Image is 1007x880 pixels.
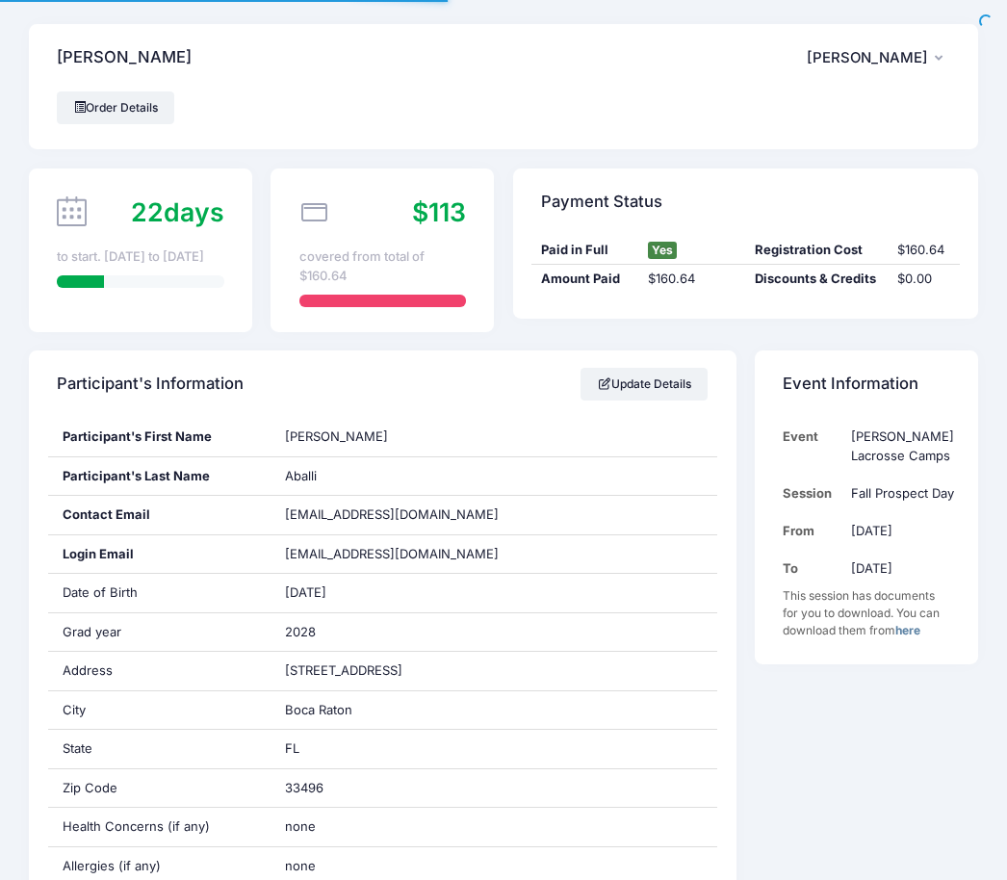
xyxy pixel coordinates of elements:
[285,818,316,834] span: none
[48,613,271,652] div: Grad year
[48,808,271,846] div: Health Concerns (if any)
[285,545,526,564] span: [EMAIL_ADDRESS][DOMAIN_NAME]
[888,241,959,260] div: $160.64
[745,241,888,260] div: Registration Cost
[783,357,918,412] h4: Event Information
[285,780,323,795] span: 33496
[888,270,959,289] div: $0.00
[285,584,326,600] span: [DATE]
[783,512,841,550] td: From
[131,194,224,232] div: days
[841,512,954,550] td: [DATE]
[285,702,352,717] span: Boca Raton
[285,428,388,444] span: [PERSON_NAME]
[541,174,662,229] h4: Payment Status
[412,196,466,227] span: $113
[48,457,271,496] div: Participant's Last Name
[57,31,192,86] h4: [PERSON_NAME]
[48,574,271,612] div: Date of Birth
[48,535,271,574] div: Login Email
[48,769,271,808] div: Zip Code
[531,270,638,289] div: Amount Paid
[745,270,888,289] div: Discounts & Credits
[783,418,841,475] td: Event
[638,270,745,289] div: $160.64
[285,858,316,873] span: none
[57,357,244,412] h4: Participant's Information
[783,475,841,512] td: Session
[531,241,638,260] div: Paid in Full
[285,624,316,639] span: 2028
[57,247,223,267] div: to start. [DATE] to [DATE]
[807,36,950,80] button: [PERSON_NAME]
[48,652,271,690] div: Address
[285,468,317,483] span: Aballi
[285,506,499,522] span: [EMAIL_ADDRESS][DOMAIN_NAME]
[48,730,271,768] div: State
[783,550,841,587] td: To
[48,691,271,730] div: City
[131,196,164,227] span: 22
[285,662,402,678] span: [STREET_ADDRESS]
[285,740,299,756] span: FL
[841,418,954,475] td: [PERSON_NAME] Lacrosse Camps
[48,496,271,534] div: Contact Email
[648,242,677,259] span: Yes
[783,587,949,639] div: This session has documents for you to download. You can download them from
[48,418,271,456] div: Participant's First Name
[841,475,954,512] td: Fall Prospect Day
[895,623,920,637] a: here
[841,550,954,587] td: [DATE]
[581,368,709,401] a: Update Details
[57,91,174,124] a: Order Details
[807,49,928,66] span: [PERSON_NAME]
[299,247,466,285] div: covered from total of $160.64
